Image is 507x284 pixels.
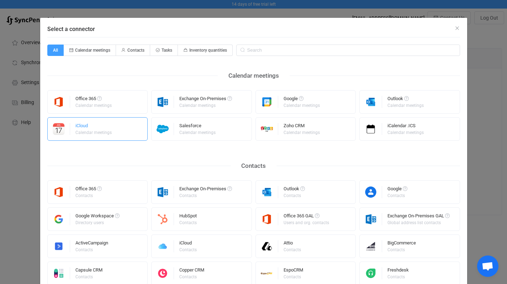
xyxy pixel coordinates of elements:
img: microsoft365.png [48,186,70,198]
div: Calendar meetings [387,130,424,135]
div: Contacts [387,248,415,252]
div: Google [387,186,407,193]
img: outlook.png [256,186,278,198]
div: Users and org. contacts [284,221,329,225]
div: Attio [284,241,302,248]
div: Office 365 [75,96,113,103]
input: Search [236,45,460,56]
div: Exchange On-Premises [179,186,232,193]
img: freshdesk.png [360,267,382,279]
div: iCloud [75,123,113,130]
div: Office 365 [75,186,102,193]
img: google-contacts.png [360,186,382,198]
div: Outlook [387,96,425,103]
img: icloud.png [152,240,174,252]
div: Contacts [75,193,101,198]
img: espo-crm.png [256,267,278,279]
div: Contacts [284,275,302,279]
div: Google [284,96,321,103]
div: Contacts [284,248,301,252]
div: Freshdesk [387,268,409,275]
img: microsoft365.png [48,96,70,108]
div: Contacts [179,248,197,252]
div: Outlook [284,186,305,193]
img: microsoft365.png [256,213,278,225]
img: google-workspace.png [48,213,70,225]
img: icalendar.png [360,123,382,135]
div: Calendar meetings [284,130,320,135]
img: exchange.png [152,96,174,108]
div: iCalendar .ICS [387,123,425,130]
img: outlook.png [360,96,382,108]
div: Directory users [75,221,118,225]
img: exchange.png [152,186,174,198]
div: Calendar meetings [75,130,112,135]
div: HubSpot [179,213,198,221]
img: big-commerce.png [360,240,382,252]
div: EspoCRM [284,268,303,275]
div: Contacts [387,193,406,198]
div: Calendar meetings [284,103,320,108]
img: copper.png [152,267,174,279]
div: Calendar meetings [75,103,112,108]
div: BigCommerce [387,241,416,248]
div: Zoho CRM [284,123,321,130]
div: iCloud [179,241,198,248]
div: Open chat [477,255,498,277]
span: Select a connector [47,26,95,32]
div: Calendar meetings [218,70,290,81]
button: Close [454,25,460,32]
div: Contacts [179,221,197,225]
div: Exchange On-Premises GAL [387,213,450,221]
div: Contacts [231,160,276,171]
img: salesforce.png [152,123,174,135]
img: activecampaign.png [48,240,70,252]
div: Google Workspace [75,213,120,221]
div: Contacts [387,275,408,279]
div: Contacts [179,275,203,279]
div: Contacts [75,275,101,279]
img: capsule.png [48,267,70,279]
div: Calendar meetings [179,103,231,108]
div: Calendar meetings [179,130,216,135]
div: Global address list contacts [387,221,449,225]
img: hubspot.png [152,213,174,225]
img: icloud-calendar.png [48,123,70,135]
img: zoho-crm.png [256,123,278,135]
div: Contacts [75,248,107,252]
div: Exchange On-Premises [179,96,232,103]
div: ActiveCampaign [75,241,108,248]
div: Contacts [284,193,304,198]
div: Salesforce [179,123,217,130]
div: Capsule CRM [75,268,102,275]
img: google.png [256,96,278,108]
div: Contacts [179,193,231,198]
img: attio.png [256,240,278,252]
div: Calendar meetings [387,103,424,108]
div: Copper CRM [179,268,204,275]
img: exchange.png [360,213,382,225]
div: Office 365 GAL [284,213,330,221]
